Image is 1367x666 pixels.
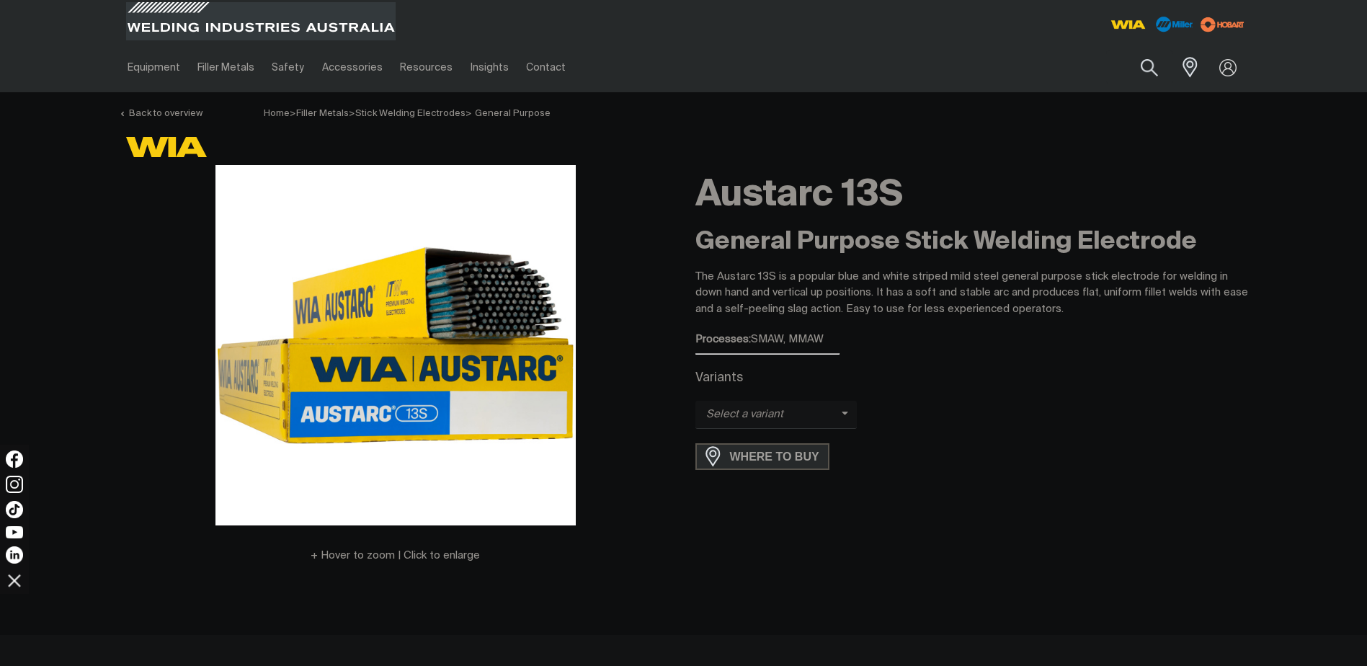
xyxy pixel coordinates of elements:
[1125,50,1174,84] button: Search products
[6,476,23,493] img: Instagram
[264,109,290,118] span: Home
[391,43,461,92] a: Resources
[695,372,743,384] label: Variants
[695,172,1249,219] h1: Austarc 13S
[6,526,23,538] img: YouTube
[6,546,23,564] img: LinkedIn
[296,109,349,118] a: Filler Metals
[119,109,202,118] a: Back to overview
[695,269,1249,318] p: The Austarc 13S is a popular blue and white striped mild steel general purpose stick electrode fo...
[721,445,829,469] span: WHERE TO BUY
[2,568,27,592] img: hide socials
[302,547,489,564] button: Hover to zoom | Click to enlarge
[461,43,517,92] a: Insights
[215,165,576,525] img: Austarc 13S
[466,109,472,118] span: >
[695,407,842,423] span: Select a variant
[6,450,23,468] img: Facebook
[264,107,290,118] a: Home
[290,109,296,118] span: >
[695,443,830,470] a: WHERE TO BUY
[349,109,355,118] span: >
[695,334,751,345] strong: Processes:
[695,226,1249,258] h2: General Purpose Stick Welding Electrode
[189,43,263,92] a: Filler Metals
[313,43,391,92] a: Accessories
[119,43,189,92] a: Equipment
[263,43,313,92] a: Safety
[119,43,966,92] nav: Main
[695,332,1249,348] div: SMAW, MMAW
[6,501,23,518] img: TikTok
[1106,50,1173,84] input: Product name or item number...
[1196,14,1249,35] img: miller
[475,109,551,118] a: General Purpose
[355,109,466,118] a: Stick Welding Electrodes
[517,43,574,92] a: Contact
